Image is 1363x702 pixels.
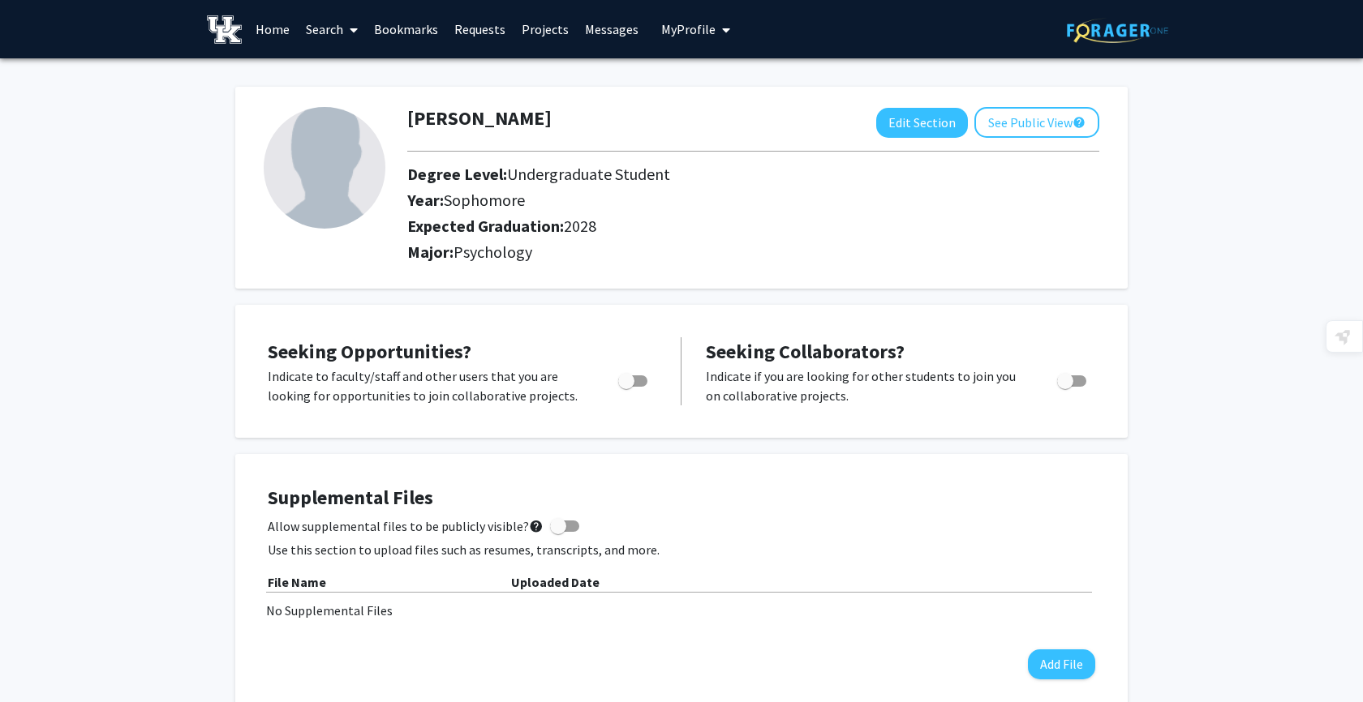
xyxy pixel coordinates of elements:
[1051,366,1095,391] div: Toggle
[706,366,1026,405] p: Indicate if you are looking for other students to join you on collaborative projects.
[264,107,385,229] img: Profile Picture
[268,516,544,536] span: Allow supplemental files to be publicly visible?
[268,339,471,364] span: Seeking Opportunities?
[1073,113,1086,132] mat-icon: help
[661,21,716,37] span: My Profile
[974,107,1099,138] button: See Public View
[876,108,968,138] button: Edit Section
[247,1,298,58] a: Home
[1028,649,1095,679] button: Add File
[407,107,552,131] h1: [PERSON_NAME]
[268,540,1095,559] p: Use this section to upload files such as resumes, transcripts, and more.
[564,216,596,236] span: 2028
[366,1,446,58] a: Bookmarks
[612,366,656,391] div: Toggle
[1067,18,1168,43] img: ForagerOne Logo
[507,164,670,184] span: Undergraduate Student
[514,1,577,58] a: Projects
[266,601,1097,620] div: No Supplemental Files
[444,190,525,210] span: Sophomore
[268,574,326,590] b: File Name
[706,339,905,364] span: Seeking Collaborators?
[511,574,600,590] b: Uploaded Date
[12,629,69,690] iframe: Chat
[454,242,532,262] span: Psychology
[207,15,242,44] img: University of Kentucky Logo
[407,242,1099,262] h2: Major:
[268,486,1095,510] h4: Supplemental Files
[407,190,1025,210] h2: Year:
[529,516,544,536] mat-icon: help
[268,366,587,405] p: Indicate to faculty/staff and other users that you are looking for opportunities to join collabor...
[446,1,514,58] a: Requests
[577,1,647,58] a: Messages
[298,1,366,58] a: Search
[407,165,1025,184] h2: Degree Level:
[407,216,1025,236] h2: Expected Graduation:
